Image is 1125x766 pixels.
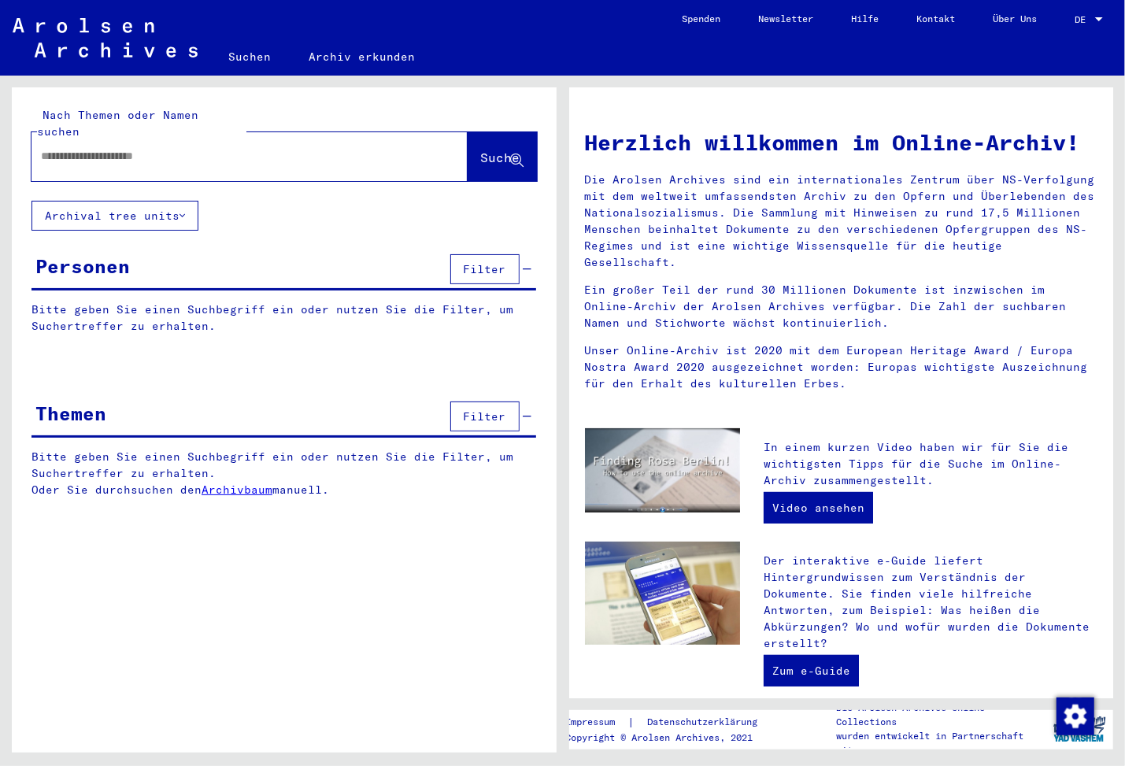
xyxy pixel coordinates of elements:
p: Unser Online-Archiv ist 2020 mit dem European Heritage Award / Europa Nostra Award 2020 ausgezeic... [585,342,1098,392]
span: Filter [464,262,506,276]
mat-label: Nach Themen oder Namen suchen [37,108,198,139]
a: Video ansehen [764,492,873,524]
p: Bitte geben Sie einen Suchbegriff ein oder nutzen Sie die Filter, um Suchertreffer zu erhalten. O... [31,449,537,498]
p: Die Arolsen Archives Online-Collections [836,701,1045,729]
button: Archival tree units [31,201,198,231]
a: Zum e-Guide [764,655,859,686]
button: Filter [450,402,520,431]
p: wurden entwickelt in Partnerschaft mit [836,729,1045,757]
p: In einem kurzen Video haben wir für Sie die wichtigsten Tipps für die Suche im Online-Archiv zusa... [764,439,1097,489]
img: Arolsen_neg.svg [13,18,198,57]
p: Der interaktive e-Guide liefert Hintergrundwissen zum Verständnis der Dokumente. Sie finden viele... [764,553,1097,652]
img: eguide.jpg [585,542,740,646]
button: Suche [468,132,537,181]
div: | [565,714,776,731]
img: Zustimmung ändern [1057,698,1094,735]
a: Impressum [565,714,627,731]
div: Personen [35,252,130,280]
h1: Herzlich willkommen im Online-Archiv! [585,126,1098,159]
span: Filter [464,409,506,424]
span: DE [1075,14,1092,25]
a: Archiv erkunden [291,38,435,76]
a: Datenschutzerklärung [635,714,776,731]
p: Copyright © Arolsen Archives, 2021 [565,731,776,745]
button: Filter [450,254,520,284]
img: video.jpg [585,428,740,513]
p: Ein großer Teil der rund 30 Millionen Dokumente ist inzwischen im Online-Archiv der Arolsen Archi... [585,282,1098,331]
p: Bitte geben Sie einen Suchbegriff ein oder nutzen Sie die Filter, um Suchertreffer zu erhalten. [31,302,536,335]
div: Themen [35,399,106,427]
img: yv_logo.png [1050,709,1109,749]
span: Suche [481,150,520,165]
p: Die Arolsen Archives sind ein internationales Zentrum über NS-Verfolgung mit dem weltweit umfasse... [585,172,1098,271]
a: Suchen [210,38,291,76]
a: Archivbaum [202,483,272,497]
